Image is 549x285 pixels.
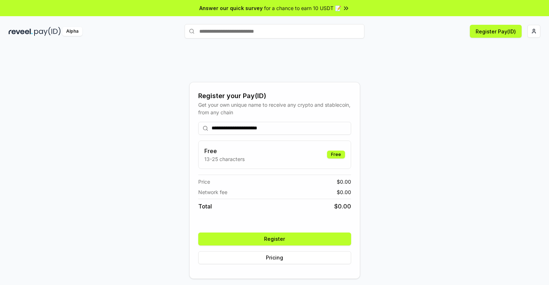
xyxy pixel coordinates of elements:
[34,27,61,36] img: pay_id
[204,155,245,163] p: 13-25 characters
[198,91,351,101] div: Register your Pay(ID)
[198,188,227,196] span: Network fee
[198,202,212,211] span: Total
[334,202,351,211] span: $ 0.00
[264,4,341,12] span: for a chance to earn 10 USDT 📝
[198,178,210,185] span: Price
[198,233,351,245] button: Register
[62,27,82,36] div: Alpha
[204,147,245,155] h3: Free
[9,27,33,36] img: reveel_dark
[198,251,351,264] button: Pricing
[470,25,522,38] button: Register Pay(ID)
[337,178,351,185] span: $ 0.00
[198,101,351,116] div: Get your own unique name to receive any crypto and stablecoin, from any chain
[337,188,351,196] span: $ 0.00
[199,4,263,12] span: Answer our quick survey
[327,151,345,158] div: Free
